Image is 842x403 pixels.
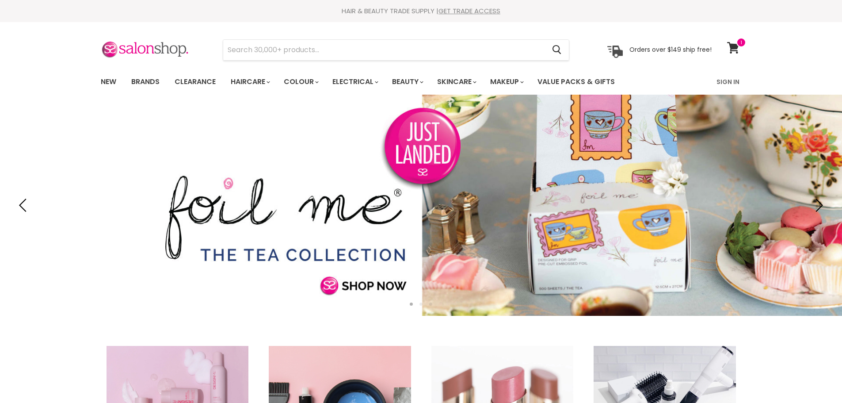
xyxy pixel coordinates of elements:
button: Next [809,196,827,214]
a: Colour [277,73,324,91]
nav: Main [90,69,753,95]
a: Value Packs & Gifts [531,73,621,91]
a: Clearance [168,73,222,91]
li: Page dot 3 [429,303,432,306]
a: Haircare [224,73,275,91]
input: Search [223,40,545,60]
p: Orders over $149 ship free! [629,46,712,54]
li: Page dot 1 [410,303,413,306]
form: Product [223,39,569,61]
a: New [94,73,123,91]
a: Brands [125,73,166,91]
a: Skincare [431,73,482,91]
div: HAIR & BEAUTY TRADE SUPPLY | [90,7,753,15]
a: Sign In [711,73,745,91]
button: Search [545,40,569,60]
a: Beauty [385,73,429,91]
ul: Main menu [94,69,667,95]
a: Electrical [326,73,384,91]
a: Makeup [484,73,529,91]
li: Page dot 2 [419,303,423,306]
button: Previous [15,196,33,214]
a: GET TRADE ACCESS [438,6,500,15]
